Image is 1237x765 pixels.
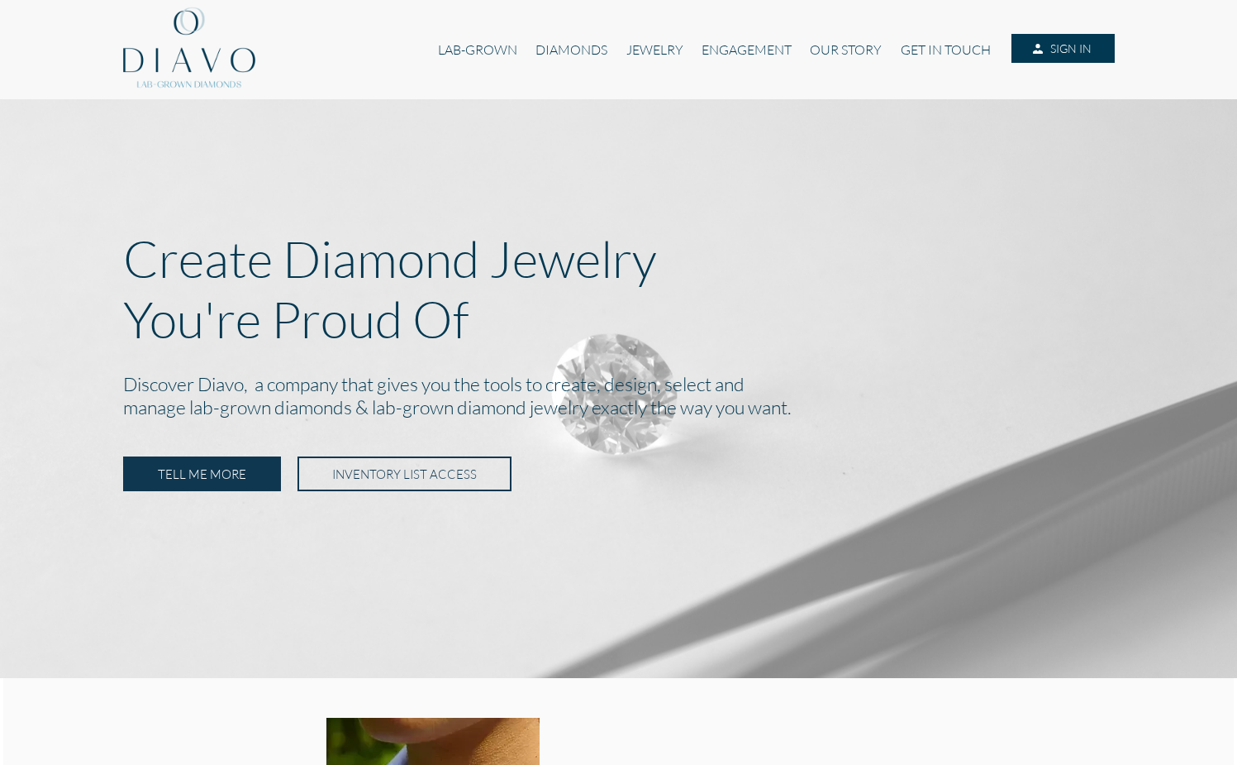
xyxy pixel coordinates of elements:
[692,34,801,65] a: ENGAGEMENT
[297,457,511,491] a: INVENTORY LIST ACCESS
[892,34,1000,65] a: GET IN TOUCH
[429,34,526,65] a: LAB-GROWN
[123,369,1115,425] h2: Discover Diavo, a company that gives you the tools to create, design, select and manage lab-grown...
[1011,34,1114,64] a: SIGN IN
[526,34,616,65] a: DIAMONDS
[801,34,891,65] a: OUR STORY
[123,457,281,491] a: TELL ME MORE
[123,228,1115,349] p: Create Diamond Jewelry You're Proud Of
[616,34,692,65] a: JEWELRY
